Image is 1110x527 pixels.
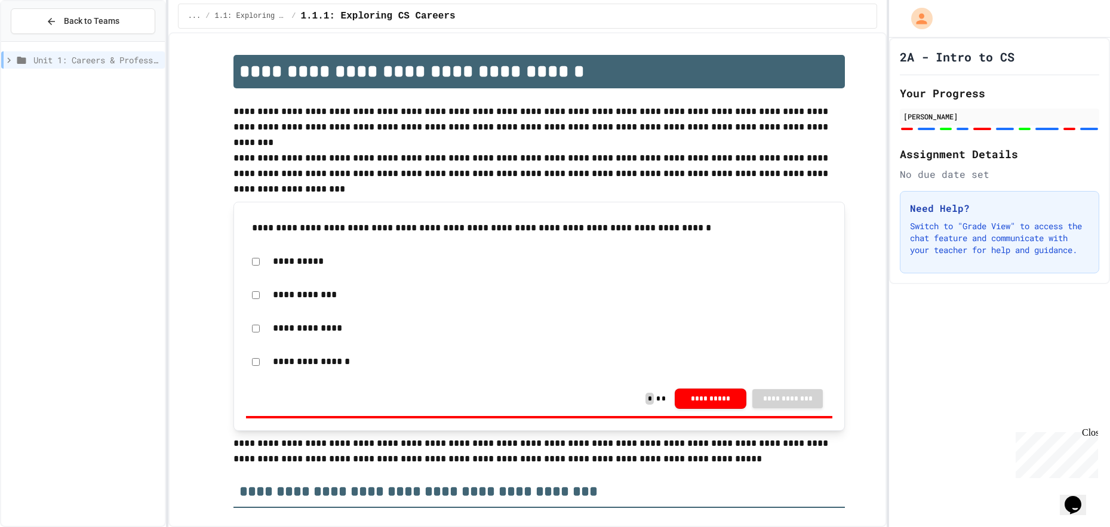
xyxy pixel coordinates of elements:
[291,11,296,21] span: /
[899,5,936,32] div: My Account
[910,201,1089,215] h3: Need Help?
[33,54,160,66] span: Unit 1: Careers & Professionalism
[300,9,455,23] span: 1.1.1: Exploring CS Careers
[188,11,201,21] span: ...
[1060,479,1098,515] iframe: chat widget
[11,8,155,34] button: Back to Teams
[910,220,1089,256] p: Switch to "Grade View" to access the chat feature and communicate with your teacher for help and ...
[900,146,1099,162] h2: Assignment Details
[900,48,1014,65] h1: 2A - Intro to CS
[1011,427,1098,478] iframe: chat widget
[64,15,119,27] span: Back to Teams
[900,85,1099,101] h2: Your Progress
[903,111,1096,122] div: [PERSON_NAME]
[900,167,1099,181] div: No due date set
[214,11,287,21] span: 1.1: Exploring CS Careers
[205,11,210,21] span: /
[5,5,82,76] div: Chat with us now!Close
